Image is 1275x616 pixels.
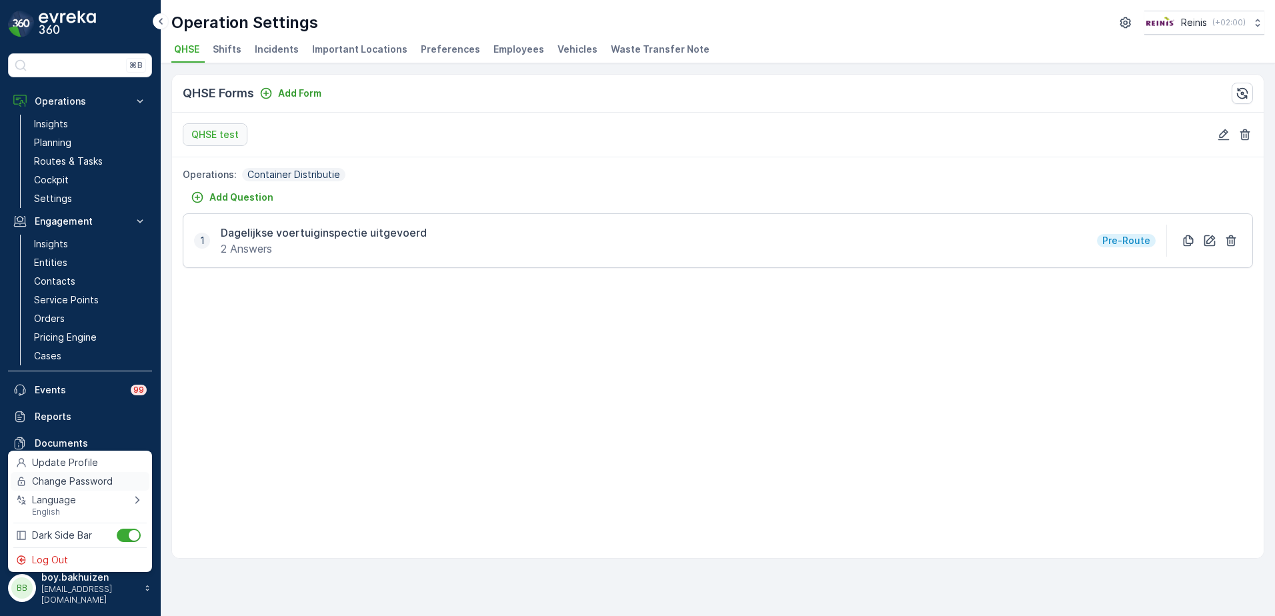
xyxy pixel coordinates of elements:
[29,171,152,189] a: Cockpit
[221,225,427,241] p: Dagelijkse voertuiginspectie uitgevoerd
[29,152,152,171] a: Routes & Tasks
[8,88,152,115] button: Operations
[35,95,125,108] p: Operations
[1212,17,1246,28] p: ( +02:00 )
[29,347,152,365] a: Cases
[32,456,98,469] span: Update Profile
[8,11,35,37] img: logo
[171,12,318,33] p: Operation Settings
[278,87,321,100] p: Add Form
[8,430,152,457] a: Documents
[32,507,76,517] span: English
[1144,15,1176,30] img: Reinis-Logo-Vrijstaand_Tekengebied-1-copy2_aBO4n7j.png
[34,117,68,131] p: Insights
[34,192,72,205] p: Settings
[29,253,152,272] a: Entities
[183,187,281,208] button: Add Question
[493,43,544,56] span: Employees
[8,377,152,403] a: Events99
[246,168,341,181] p: Container Distributie
[29,189,152,208] a: Settings
[39,11,96,37] img: logo_dark-DEwI_e13.png
[557,43,597,56] span: Vehicles
[255,43,299,56] span: Incidents
[1181,16,1207,29] p: Reinis
[183,84,254,103] p: QHSE Forms
[41,584,137,605] p: [EMAIL_ADDRESS][DOMAIN_NAME]
[209,191,273,204] p: Add Question
[8,571,152,605] button: BBboy.bakhuizen[EMAIL_ADDRESS][DOMAIN_NAME]
[213,43,241,56] span: Shifts
[11,577,33,599] div: BB
[34,256,67,269] p: Entities
[34,312,65,325] p: Orders
[254,85,327,101] button: Add Form
[34,155,103,168] p: Routes & Tasks
[35,437,147,450] p: Documents
[8,403,152,430] a: Reports
[29,309,152,328] a: Orders
[35,410,147,423] p: Reports
[32,529,92,542] span: Dark Side Bar
[8,451,152,572] ul: Menu
[221,241,427,257] p: 2 Answers
[34,331,97,344] p: Pricing Engine
[34,173,69,187] p: Cockpit
[41,571,137,584] p: boy.bakhuizen
[29,291,152,309] a: Service Points
[29,328,152,347] a: Pricing Engine
[34,293,99,307] p: Service Points
[312,43,407,56] span: Important Locations
[183,168,237,181] p: Operations :
[35,215,125,228] p: Engagement
[29,133,152,152] a: Planning
[32,493,76,507] span: Language
[35,383,123,397] p: Events
[611,43,710,56] span: Waste Transfer Note
[174,43,199,56] span: QHSE
[34,237,68,251] p: Insights
[32,553,68,567] span: Log Out
[183,213,1253,276] div: 1Dagelijkse voertuiginspectie uitgevoerd2 AnswersPre-Route
[32,475,113,488] span: Change Password
[191,128,239,141] p: QHSE test
[34,349,61,363] p: Cases
[29,115,152,133] a: Insights
[8,208,152,235] button: Engagement
[129,60,143,71] p: ⌘B
[421,43,480,56] span: Preferences
[34,275,75,288] p: Contacts
[133,385,144,395] p: 99
[1144,11,1264,35] button: Reinis(+02:00)
[34,136,71,149] p: Planning
[29,235,152,253] a: Insights
[1101,234,1152,247] p: Pre-Route
[200,234,205,247] p: 1
[29,272,152,291] a: Contacts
